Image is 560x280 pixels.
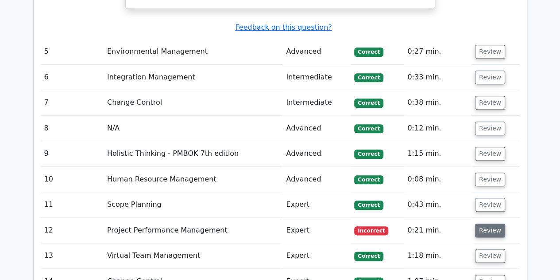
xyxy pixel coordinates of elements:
td: N/A [104,116,282,141]
td: Change Control [104,90,282,115]
td: 0:38 min. [404,90,471,115]
button: Review [475,45,505,59]
span: Correct [354,73,383,82]
td: Project Performance Management [104,218,282,243]
td: Intermediate [282,90,351,115]
td: 12 [41,218,104,243]
td: 1:15 min. [404,141,471,166]
td: 10 [41,167,104,192]
td: Virtual Team Management [104,243,282,268]
button: Review [475,71,505,84]
td: Scope Planning [104,192,282,217]
button: Review [475,173,505,186]
td: 7 [41,90,104,115]
td: 11 [41,192,104,217]
td: 1:18 min. [404,243,471,268]
td: 8 [41,116,104,141]
td: Integration Management [104,65,282,90]
button: Review [475,96,505,110]
button: Review [475,122,505,135]
td: 0:27 min. [404,39,471,64]
span: Correct [354,201,383,209]
span: Correct [354,99,383,107]
td: Human Resource Management [104,167,282,192]
td: Environmental Management [104,39,282,64]
td: Advanced [282,116,351,141]
span: Correct [354,150,383,158]
button: Review [475,224,505,237]
td: Expert [282,192,351,217]
td: 13 [41,243,104,268]
td: Intermediate [282,65,351,90]
td: 9 [41,141,104,166]
a: Feedback on this question? [235,23,332,32]
td: 5 [41,39,104,64]
td: Expert [282,218,351,243]
td: Holistic Thinking - PMBOK 7th edition [104,141,282,166]
span: Incorrect [354,226,388,235]
span: Correct [354,47,383,56]
td: 0:21 min. [404,218,471,243]
td: 0:12 min. [404,116,471,141]
td: 0:43 min. [404,192,471,217]
button: Review [475,198,505,212]
button: Review [475,147,505,161]
td: 0:33 min. [404,65,471,90]
td: Expert [282,243,351,268]
td: Advanced [282,39,351,64]
span: Correct [354,252,383,260]
td: 6 [41,65,104,90]
td: Advanced [282,167,351,192]
span: Correct [354,175,383,184]
span: Correct [354,124,383,133]
td: Advanced [282,141,351,166]
td: 0:08 min. [404,167,471,192]
button: Review [475,249,505,263]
